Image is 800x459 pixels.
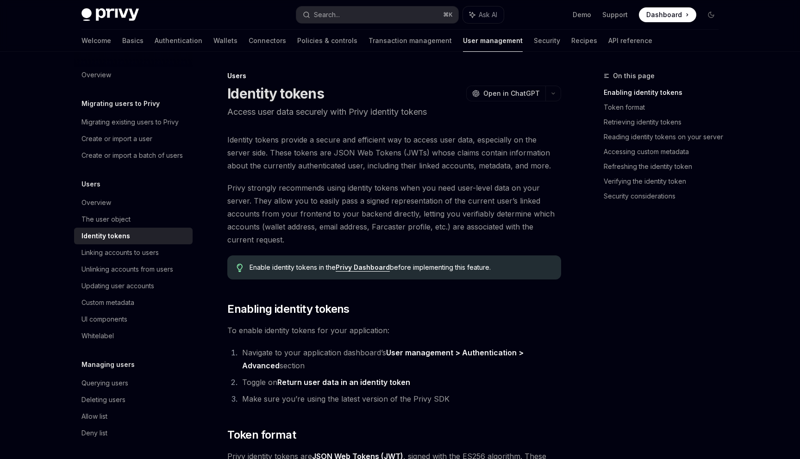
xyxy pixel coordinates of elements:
[483,89,540,98] span: Open in ChatGPT
[239,346,561,372] li: Navigate to your application dashboard’s section
[74,425,193,441] a: Deny list
[604,115,726,130] a: Retrieving identity tokens
[81,378,128,389] div: Querying users
[81,98,160,109] h5: Migrating users to Privy
[239,376,561,389] li: Toggle on
[704,7,719,22] button: Toggle dark mode
[249,30,286,52] a: Connectors
[227,71,561,81] div: Users
[604,189,726,204] a: Security considerations
[81,230,130,242] div: Identity tokens
[227,85,324,102] h1: Identity tokens
[74,278,193,294] a: Updating user accounts
[237,264,243,272] svg: Tip
[277,378,410,387] strong: Return user data in an identity token
[81,117,179,128] div: Migrating existing users to Privy
[608,30,652,52] a: API reference
[81,314,127,325] div: UI components
[81,280,154,292] div: Updating user accounts
[74,375,193,391] a: Querying users
[646,10,682,19] span: Dashboard
[466,86,545,101] button: Open in ChatGPT
[463,30,523,52] a: User management
[74,228,193,244] a: Identity tokens
[74,311,193,328] a: UI components
[74,114,193,130] a: Migrating existing users to Privy
[604,130,726,144] a: Reading identity tokens on your server
[155,30,202,52] a: Authentication
[227,133,561,172] span: Identity tokens provide a secure and efficient way to access user data, especially on the server ...
[74,261,193,278] a: Unlinking accounts from users
[74,328,193,344] a: Whitelabel
[479,10,497,19] span: Ask AI
[604,100,726,115] a: Token format
[250,263,552,272] span: Enable identity tokens in the before implementing this feature.
[336,263,390,272] a: Privy Dashboard
[296,6,458,23] button: Search...⌘K
[534,30,560,52] a: Security
[74,294,193,311] a: Custom metadata
[81,197,111,208] div: Overview
[297,30,357,52] a: Policies & controls
[81,30,111,52] a: Welcome
[74,147,193,164] a: Create or import a batch of users
[81,264,173,275] div: Unlinking accounts from users
[74,67,193,83] a: Overview
[604,85,726,100] a: Enabling identity tokens
[443,11,453,19] span: ⌘ K
[81,179,100,190] h5: Users
[74,244,193,261] a: Linking accounts to users
[639,7,696,22] a: Dashboard
[227,324,561,337] span: To enable identity tokens for your application:
[81,214,131,225] div: The user object
[571,30,597,52] a: Recipes
[81,247,159,258] div: Linking accounts to users
[81,394,125,405] div: Deleting users
[213,30,237,52] a: Wallets
[463,6,504,23] button: Ask AI
[604,144,726,159] a: Accessing custom metadata
[613,70,655,81] span: On this page
[81,150,183,161] div: Create or import a batch of users
[227,181,561,246] span: Privy strongly recommends using identity tokens when you need user-level data on your server. The...
[74,391,193,408] a: Deleting users
[74,211,193,228] a: The user object
[227,302,350,316] span: Enabling identity tokens
[81,133,152,144] div: Create or import a user
[314,9,340,20] div: Search...
[369,30,452,52] a: Transaction management
[602,10,628,19] a: Support
[81,330,114,341] div: Whitelabel
[74,130,193,147] a: Create or import a user
[81,8,139,21] img: dark logo
[573,10,591,19] a: Demo
[227,428,296,442] span: Token format
[81,359,135,370] h5: Managing users
[81,297,134,308] div: Custom metadata
[604,159,726,174] a: Refreshing the identity token
[122,30,144,52] a: Basics
[604,174,726,189] a: Verifying the identity token
[239,392,561,405] li: Make sure you’re using the latest version of the Privy SDK
[81,411,107,422] div: Allow list
[227,105,561,118] p: Access user data securely with Privy identity tokens
[74,194,193,211] a: Overview
[74,408,193,425] a: Allow list
[81,69,111,81] div: Overview
[81,428,107,439] div: Deny list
